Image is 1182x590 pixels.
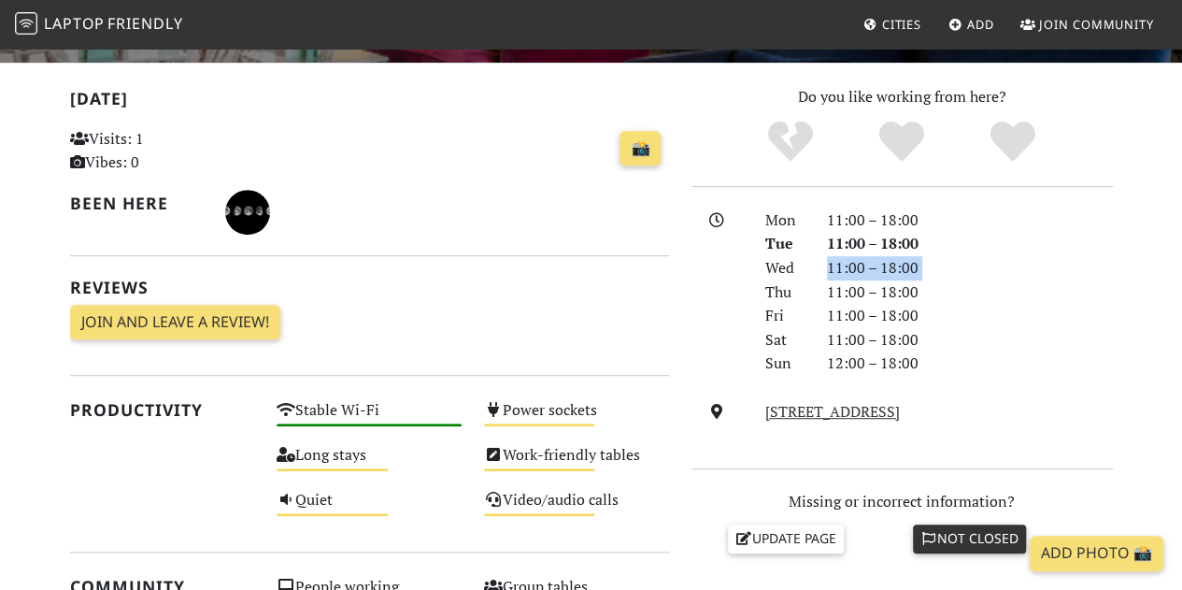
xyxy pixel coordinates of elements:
[816,209,1124,233] div: 11:00 – 18:00
[754,209,816,233] div: Mon
[816,352,1124,376] div: 12:00 – 18:00
[473,396,680,441] div: Power sockets
[265,396,473,441] div: Stable Wi-Fi
[691,85,1113,109] p: Do you like working from here?
[691,490,1113,514] p: Missing or incorrect information?
[15,8,183,41] a: LaptopFriendly LaptopFriendly
[70,89,669,116] h2: [DATE]
[265,441,473,486] div: Long stays
[44,13,105,34] span: Laptop
[816,304,1124,328] div: 11:00 – 18:00
[941,7,1002,41] a: Add
[728,525,844,553] a: Update page
[70,278,669,297] h2: Reviews
[619,131,661,166] a: 📸
[957,119,1068,165] div: Definitely!
[882,16,921,33] span: Cities
[107,13,182,34] span: Friendly
[754,352,816,376] div: Sun
[1039,16,1154,33] span: Join Community
[1013,7,1161,41] a: Join Community
[967,16,994,33] span: Add
[735,119,847,165] div: No
[265,486,473,531] div: Quiet
[70,127,255,175] p: Visits: 1 Vibes: 0
[473,441,680,486] div: Work-friendly tables
[816,281,1124,305] div: 11:00 – 18:00
[70,305,280,340] a: Join and leave a review!
[816,256,1124,281] div: 11:00 – 18:00
[754,256,816,281] div: Wed
[856,7,929,41] a: Cities
[754,328,816,353] div: Sat
[225,200,270,221] span: Julia Zanardini
[754,281,816,305] div: Thu
[754,232,816,256] div: Tue
[816,328,1124,353] div: 11:00 – 18:00
[225,190,270,235] img: 2879-julia.jpg
[754,304,816,328] div: Fri
[473,486,680,531] div: Video/audio calls
[15,12,37,35] img: LaptopFriendly
[70,194,203,213] h2: Been here
[847,119,958,165] div: Yes
[70,400,255,420] h2: Productivity
[816,232,1124,256] div: 11:00 – 18:00
[765,401,900,422] a: [STREET_ADDRESS]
